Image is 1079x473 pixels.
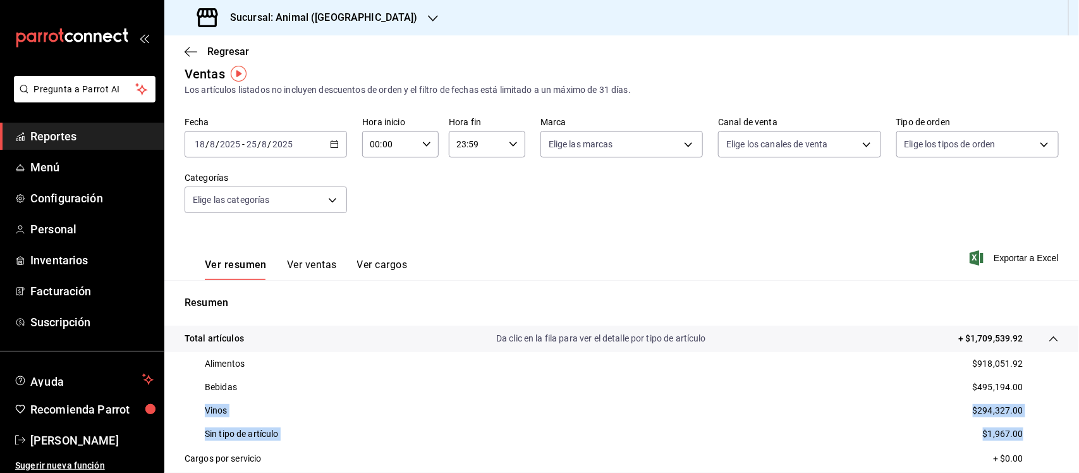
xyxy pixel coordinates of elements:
span: Reportes [30,128,154,145]
span: Menú [30,159,154,176]
div: navigation tabs [205,259,407,280]
button: Regresar [185,46,249,58]
p: Alimentos [205,357,245,371]
button: Ver resumen [205,259,267,280]
a: Pregunta a Parrot AI [9,92,155,105]
p: Vinos [205,404,228,417]
p: $294,327.00 [973,404,1023,417]
label: Hora inicio [362,118,439,127]
span: / [216,139,219,149]
p: Sin tipo de artículo [205,427,279,441]
input: -- [246,139,257,149]
span: Inventarios [30,252,154,269]
p: Cargos por servicio [185,452,262,465]
div: Los artículos listados no incluyen descuentos de orden y el filtro de fechas está limitado a un m... [185,83,1059,97]
span: [PERSON_NAME] [30,432,154,449]
label: Marca [540,118,703,127]
span: Elige los canales de venta [726,138,827,150]
span: Ayuda [30,372,137,387]
h3: Sucursal: Animal ([GEOGRAPHIC_DATA]) [220,10,418,25]
input: -- [194,139,205,149]
button: Pregunta a Parrot AI [14,76,155,102]
button: Ver ventas [287,259,337,280]
span: / [205,139,209,149]
label: Fecha [185,118,347,127]
span: Elige las categorías [193,193,270,206]
span: Elige los tipos de orden [905,138,996,150]
span: / [268,139,272,149]
span: Facturación [30,283,154,300]
span: / [257,139,261,149]
span: Personal [30,221,154,238]
span: Regresar [207,46,249,58]
p: Bebidas [205,381,237,394]
input: ---- [219,139,241,149]
input: -- [209,139,216,149]
p: $918,051.92 [973,357,1023,371]
button: Exportar a Excel [972,250,1059,266]
p: $495,194.00 [973,381,1023,394]
p: $1,967.00 [983,427,1023,441]
label: Categorías [185,174,347,183]
div: Ventas [185,64,225,83]
button: Ver cargos [357,259,408,280]
button: open_drawer_menu [139,33,149,43]
label: Tipo de orden [896,118,1059,127]
input: -- [262,139,268,149]
p: Total artículos [185,332,244,345]
p: + $1,709,539.92 [958,332,1023,345]
label: Canal de venta [718,118,881,127]
input: ---- [272,139,293,149]
span: Configuración [30,190,154,207]
span: Recomienda Parrot [30,401,154,418]
span: Suscripción [30,314,154,331]
p: Da clic en la fila para ver el detalle por tipo de artículo [496,332,706,345]
img: Tooltip marker [231,66,247,82]
p: + $0.00 [993,452,1059,465]
span: Elige las marcas [549,138,613,150]
span: Pregunta a Parrot AI [34,83,136,96]
span: - [242,139,245,149]
label: Hora fin [449,118,525,127]
span: Sugerir nueva función [15,459,154,472]
p: Resumen [185,295,1059,310]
